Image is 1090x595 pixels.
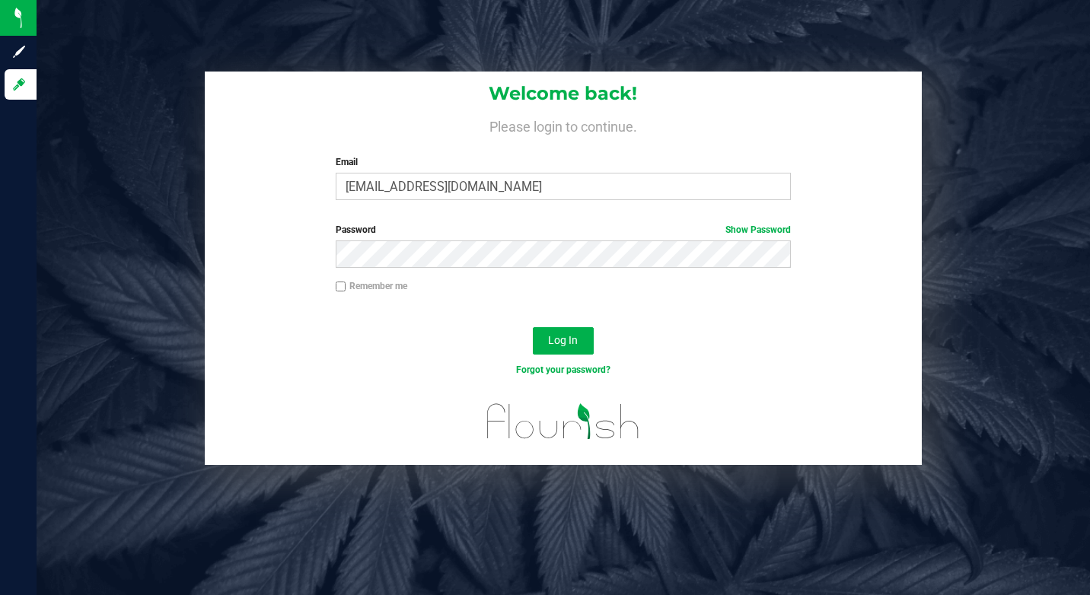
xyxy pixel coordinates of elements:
[516,364,610,375] a: Forgot your password?
[548,334,578,346] span: Log In
[11,77,27,92] inline-svg: Log in
[336,279,407,293] label: Remember me
[205,84,923,103] h1: Welcome back!
[473,393,653,450] img: flourish_logo.svg
[533,327,594,355] button: Log In
[11,44,27,59] inline-svg: Sign up
[725,224,791,235] a: Show Password
[336,155,791,169] label: Email
[205,116,923,134] h4: Please login to continue.
[336,224,376,235] span: Password
[336,282,346,292] input: Remember me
